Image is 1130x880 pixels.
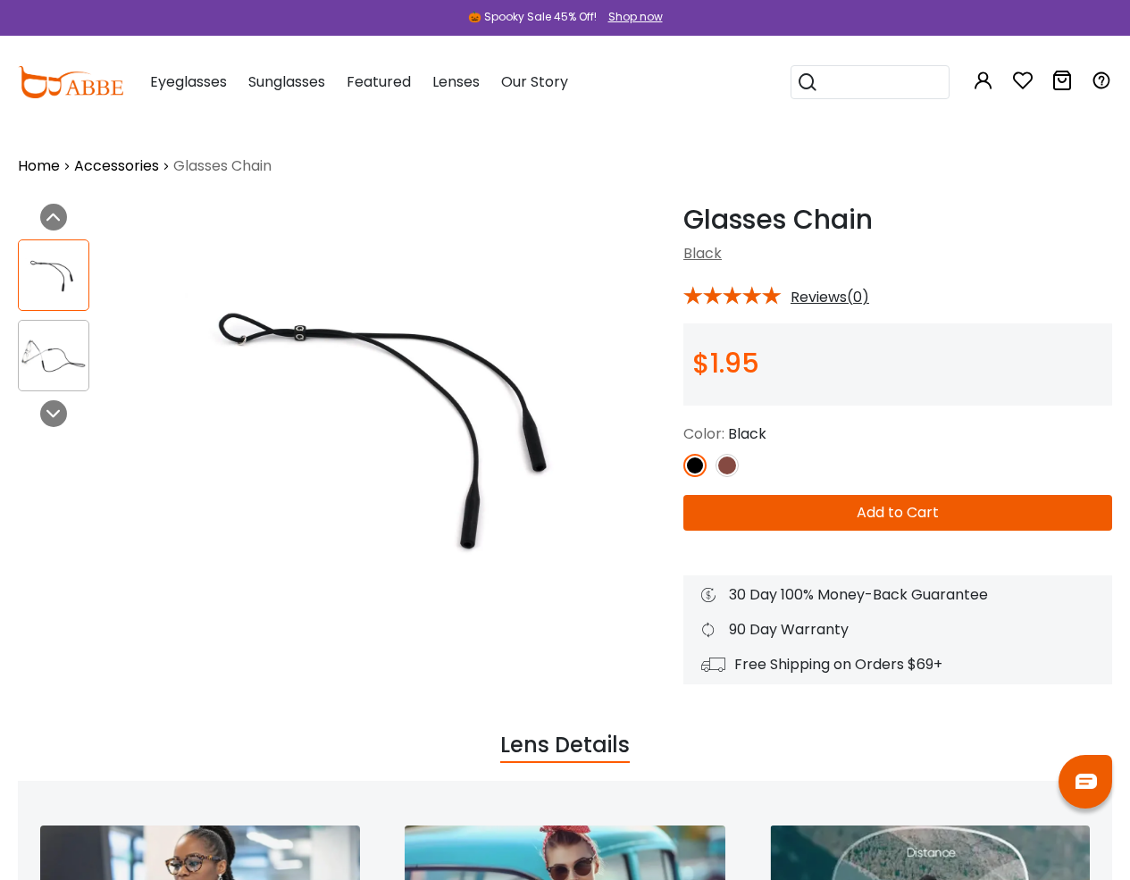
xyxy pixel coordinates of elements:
span: Black [728,423,766,444]
div: Lens Details [500,729,630,763]
button: Add to Cart [683,495,1112,531]
span: Eyeglasses [150,71,227,92]
div: Shop now [608,9,663,25]
span: Lenses [432,71,480,92]
a: Shop now [599,9,663,24]
div: 30 Day 100% Money-Back Guarantee [701,584,1094,606]
div: 🎃 Spooky Sale 45% Off! [468,9,597,25]
a: Home [18,155,60,177]
div: 90 Day Warranty [701,619,1094,641]
img: abbeglasses.com [18,66,123,98]
img: Glasses Chain Black Frames from ABBE Glasses [129,204,665,651]
div: Free Shipping on Orders $69+ [701,654,1094,675]
span: Featured [347,71,411,92]
a: Accessories [74,155,159,177]
img: chat [1076,774,1097,789]
span: Sunglasses [248,71,325,92]
span: $1.95 [692,344,759,382]
h1: Glasses Chain [683,204,1112,236]
span: Reviews(0) [791,289,869,306]
span: Our Story [501,71,568,92]
img: Glasses Chain Black Frames from ABBE Glasses [19,339,88,373]
span: Color: [683,423,724,444]
a: Black [683,243,722,264]
span: Glasses Chain [173,155,272,177]
img: Glasses Chain Black Frames from ABBE Glasses [19,258,88,293]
